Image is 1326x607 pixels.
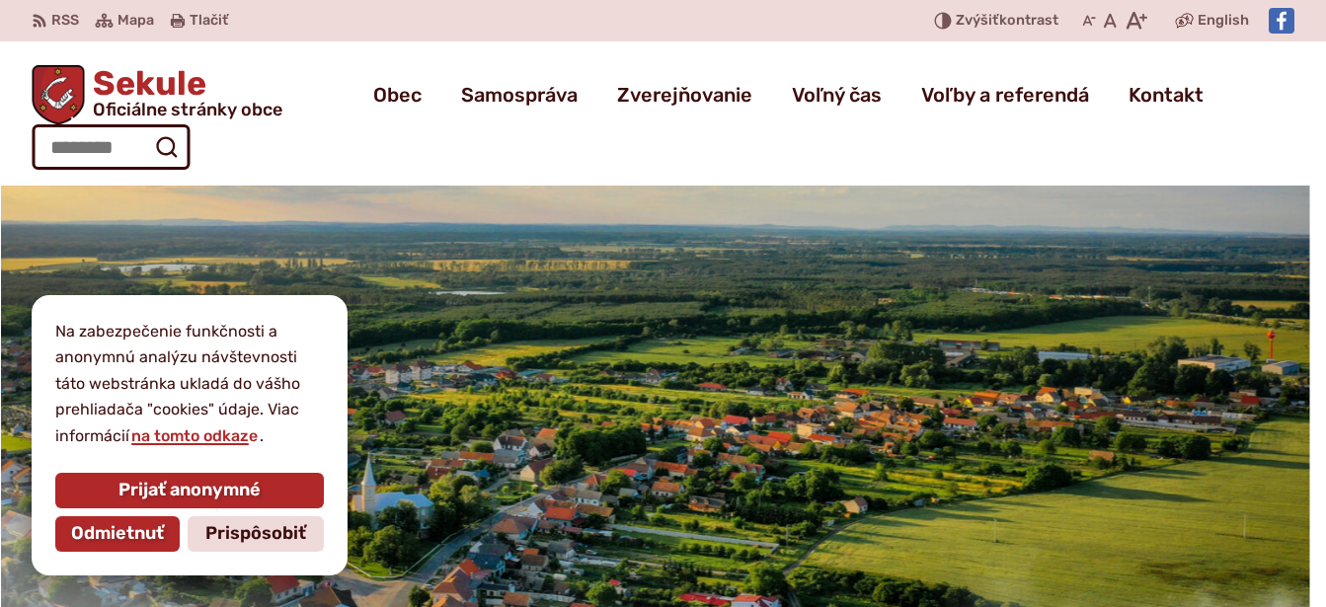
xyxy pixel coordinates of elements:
[188,516,324,552] button: Prispôsobiť
[32,65,282,124] a: Logo Sekule, prejsť na domovskú stránku.
[461,67,578,122] a: Samospráva
[55,473,324,508] button: Prijať anonymné
[85,67,282,118] h1: Sekule
[190,13,228,30] span: Tlačiť
[117,9,154,33] span: Mapa
[71,523,164,545] span: Odmietnuť
[51,9,79,33] span: RSS
[1269,8,1294,34] img: Prejsť na Facebook stránku
[32,65,85,124] img: Prejsť na domovskú stránku
[1194,9,1253,33] a: English
[792,67,882,122] a: Voľný čas
[55,516,180,552] button: Odmietnuť
[921,67,1089,122] a: Voľby a referendá
[205,523,306,545] span: Prispôsobiť
[617,67,752,122] a: Zverejňovanie
[118,480,261,501] span: Prijať anonymné
[956,13,1058,30] span: kontrast
[93,101,282,118] span: Oficiálne stránky obce
[373,67,422,122] a: Obec
[1129,67,1204,122] a: Kontakt
[956,12,999,29] span: Zvýšiť
[1198,9,1249,33] span: English
[55,319,324,449] p: Na zabezpečenie funkčnosti a anonymnú analýzu návštevnosti táto webstránka ukladá do vášho prehli...
[129,426,260,445] a: na tomto odkaze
